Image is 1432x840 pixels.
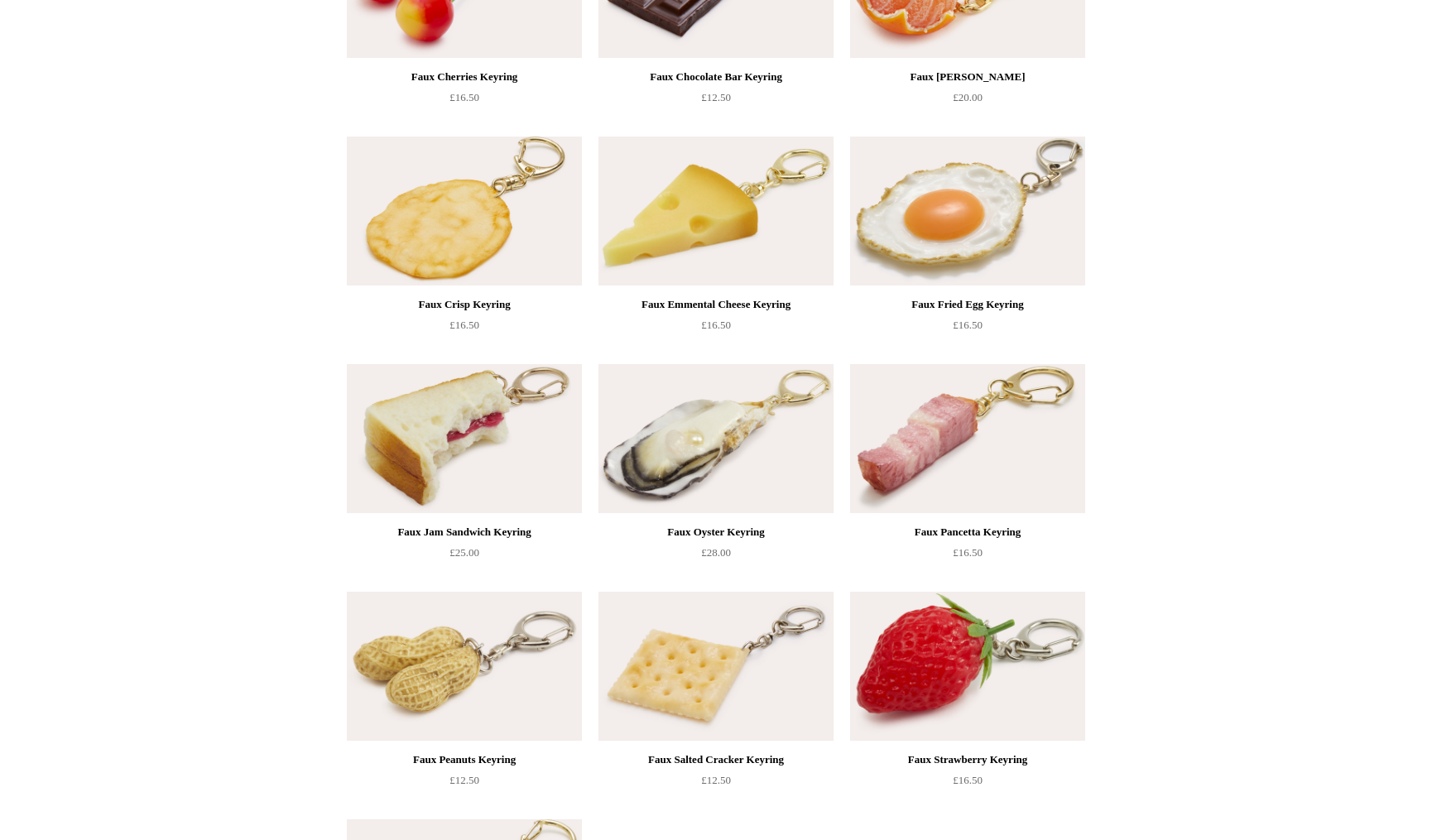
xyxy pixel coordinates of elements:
[850,137,1085,286] img: Faux Fried Egg Keyring
[603,750,829,770] div: Faux Salted Cracker Keyring
[449,546,479,559] span: £25.00
[351,295,578,314] div: Faux Crisp Keyring
[598,137,834,286] img: Faux Emmental Cheese Keyring
[347,364,582,513] img: Faux Jam Sandwich Keyring
[701,319,731,331] span: £16.50
[603,295,829,314] div: Faux Emmental Cheese Keyring
[351,750,578,770] div: Faux Peanuts Keyring
[347,137,582,286] a: Faux Crisp Keyring Faux Crisp Keyring
[598,137,834,286] a: Faux Emmental Cheese Keyring Faux Emmental Cheese Keyring
[347,592,582,741] a: Faux Peanuts Keyring Faux Peanuts Keyring
[854,750,1081,770] div: Faux Strawberry Keyring
[953,774,983,786] span: £16.50
[347,364,582,513] a: Faux Jam Sandwich Keyring Faux Jam Sandwich Keyring
[598,364,834,513] img: Faux Oyster Keyring
[854,295,1081,314] div: Faux Fried Egg Keyring
[850,750,1085,818] a: Faux Strawberry Keyring £16.50
[854,522,1081,542] div: Faux Pancetta Keyring
[850,592,1085,741] img: Faux Strawberry Keyring
[347,750,582,818] a: Faux Peanuts Keyring £12.50
[598,67,834,135] a: Faux Chocolate Bar Keyring £12.50
[598,592,834,741] img: Faux Salted Cracker Keyring
[850,137,1085,286] a: Faux Fried Egg Keyring Faux Fried Egg Keyring
[598,522,834,590] a: Faux Oyster Keyring £28.00
[850,522,1085,590] a: Faux Pancetta Keyring £16.50
[598,592,834,741] a: Faux Salted Cracker Keyring Faux Salted Cracker Keyring
[953,91,983,103] span: £20.00
[347,522,582,590] a: Faux Jam Sandwich Keyring £25.00
[347,592,582,741] img: Faux Peanuts Keyring
[603,67,829,87] div: Faux Chocolate Bar Keyring
[603,522,829,542] div: Faux Oyster Keyring
[449,91,479,103] span: £16.50
[598,750,834,818] a: Faux Salted Cracker Keyring £12.50
[347,137,582,286] img: Faux Crisp Keyring
[701,774,731,786] span: £12.50
[850,364,1085,513] a: Faux Pancetta Keyring Faux Pancetta Keyring
[347,67,582,135] a: Faux Cherries Keyring £16.50
[854,67,1081,87] div: Faux [PERSON_NAME]
[850,592,1085,741] a: Faux Strawberry Keyring Faux Strawberry Keyring
[701,546,731,559] span: £28.00
[598,364,834,513] a: Faux Oyster Keyring Faux Oyster Keyring
[850,295,1085,362] a: Faux Fried Egg Keyring £16.50
[449,774,479,786] span: £12.50
[850,364,1085,513] img: Faux Pancetta Keyring
[598,295,834,362] a: Faux Emmental Cheese Keyring £16.50
[351,522,578,542] div: Faux Jam Sandwich Keyring
[953,319,983,331] span: £16.50
[347,295,582,362] a: Faux Crisp Keyring £16.50
[850,67,1085,135] a: Faux [PERSON_NAME] £20.00
[449,319,479,331] span: £16.50
[701,91,731,103] span: £12.50
[351,67,578,87] div: Faux Cherries Keyring
[953,546,983,559] span: £16.50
